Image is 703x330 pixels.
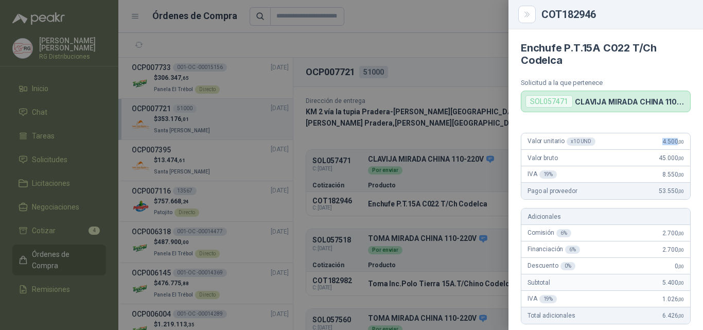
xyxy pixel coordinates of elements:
span: 2.700 [662,246,684,253]
span: Comisión [528,229,571,237]
span: ,00 [678,313,684,319]
div: 19 % [539,295,557,303]
span: 8.550 [662,171,684,178]
span: ,00 [678,280,684,286]
div: 0 % [560,262,575,270]
span: ,00 [678,172,684,178]
div: Total adicionales [521,307,690,324]
span: ,00 [678,155,684,161]
span: Valor unitario [528,137,595,146]
div: SOL057471 [525,95,573,108]
span: Pago al proveedor [528,187,577,195]
span: Subtotal [528,279,550,286]
span: 6.426 [662,312,684,319]
span: 4.500 [662,138,684,145]
span: ,00 [678,188,684,194]
p: Solicitud a la que pertenece [521,79,691,86]
button: Close [521,8,533,21]
span: 5.400 [662,279,684,286]
div: x 10 UND [567,137,595,146]
div: Adicionales [521,209,690,225]
p: CLAVIJA MIRADA CHINA 110-220V [575,97,686,106]
div: 19 % [539,170,557,179]
div: 6 % [556,229,571,237]
h4: Enchufe P.T.15A C022 T/Ch Codelca [521,42,691,66]
span: ,00 [678,297,684,302]
span: ,00 [678,139,684,145]
span: ,00 [678,231,684,236]
span: Descuento [528,262,575,270]
span: 1.026 [662,296,684,303]
div: 6 % [565,246,580,254]
div: COT182946 [541,9,691,20]
span: 53.550 [659,187,684,195]
span: ,00 [678,264,684,269]
span: IVA [528,295,557,303]
span: Financiación [528,246,580,254]
span: ,00 [678,247,684,253]
span: Valor bruto [528,154,557,162]
span: 45.000 [659,154,684,162]
span: IVA [528,170,557,179]
span: 0 [675,263,684,270]
span: 2.700 [662,230,684,237]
